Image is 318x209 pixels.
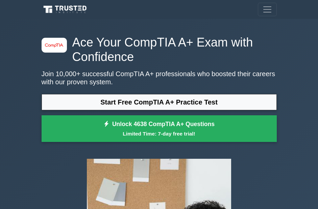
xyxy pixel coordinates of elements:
p: Join 10,000+ successful CompTIA A+ professionals who boosted their careers with our proven system. [42,70,277,86]
a: Unlock 4638 CompTIA A+ QuestionsLimited Time: 7-day free trial! [42,115,277,142]
small: Limited Time: 7-day free trial! [50,130,268,138]
a: Start Free CompTIA A+ Practice Test [42,94,277,110]
h1: Ace Your CompTIA A+ Exam with Confidence [42,35,277,64]
button: Toggle navigation [258,3,277,16]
